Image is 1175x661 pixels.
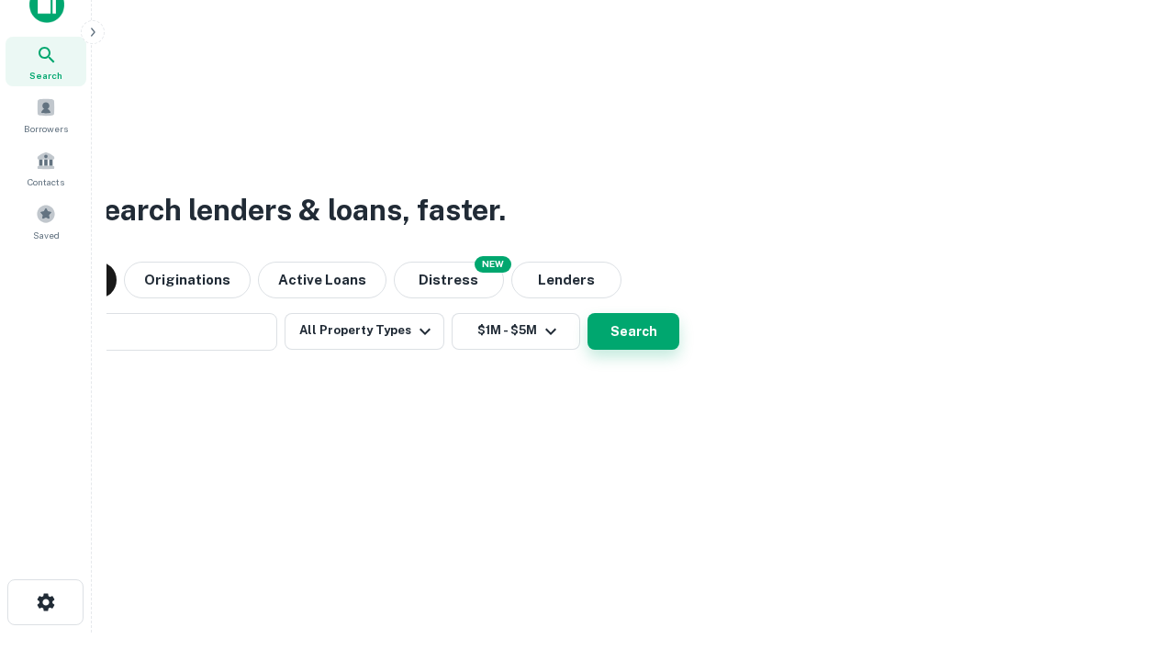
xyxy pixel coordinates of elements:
[394,262,504,298] button: Search distressed loans with lien and other non-mortgage details.
[29,68,62,83] span: Search
[452,313,580,350] button: $1M - $5M
[258,262,386,298] button: Active Loans
[24,121,68,136] span: Borrowers
[6,143,86,193] a: Contacts
[6,196,86,246] a: Saved
[285,313,444,350] button: All Property Types
[1083,514,1175,602] iframe: Chat Widget
[33,228,60,242] span: Saved
[6,90,86,140] a: Borrowers
[587,313,679,350] button: Search
[84,188,506,232] h3: Search lenders & loans, faster.
[28,174,64,189] span: Contacts
[511,262,621,298] button: Lenders
[124,262,251,298] button: Originations
[475,256,511,273] div: NEW
[6,37,86,86] a: Search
